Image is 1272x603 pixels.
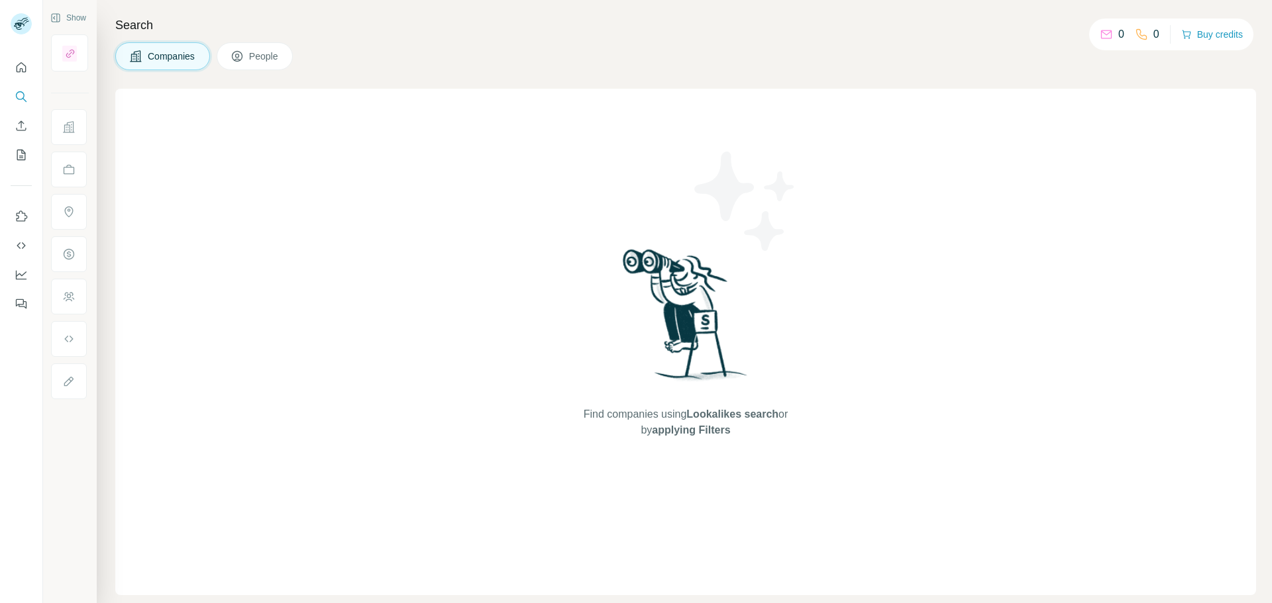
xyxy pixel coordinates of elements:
button: Search [11,85,32,109]
span: applying Filters [652,424,730,436]
button: Quick start [11,56,32,79]
p: 0 [1118,26,1124,42]
button: My lists [11,143,32,167]
span: Companies [148,50,196,63]
img: Surfe Illustration - Stars [686,142,805,261]
span: Lookalikes search [686,408,778,420]
button: Dashboard [11,263,32,287]
img: Surfe Illustration - Woman searching with binoculars [617,246,755,393]
button: Feedback [11,292,32,316]
p: 0 [1153,26,1159,42]
span: People [249,50,280,63]
button: Enrich CSV [11,114,32,138]
span: Find companies using or by [580,406,792,438]
button: Show [41,8,95,28]
h4: Search [115,16,1256,34]
button: Buy credits [1181,25,1243,44]
button: Use Surfe API [11,234,32,257]
button: Use Surfe on LinkedIn [11,205,32,228]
